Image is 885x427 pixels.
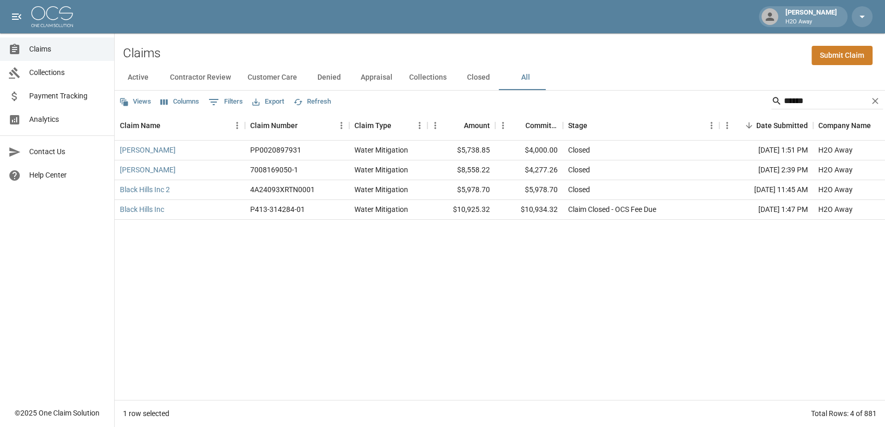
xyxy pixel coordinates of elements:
[771,93,883,111] div: Search
[427,141,495,160] div: $5,738.85
[29,170,106,181] span: Help Center
[704,118,719,133] button: Menu
[719,118,735,133] button: Menu
[29,44,106,55] span: Claims
[250,165,298,175] div: 7008169050-1
[495,180,563,200] div: $5,978.70
[349,111,427,140] div: Claim Type
[427,118,443,133] button: Menu
[719,200,813,220] div: [DATE] 1:47 PM
[587,118,602,133] button: Sort
[427,180,495,200] div: $5,978.70
[31,6,73,27] img: ocs-logo-white-transparent.png
[245,111,349,140] div: Claim Number
[811,408,877,419] div: Total Rows: 4 of 881
[818,184,853,195] div: H2O Away
[6,6,27,27] button: open drawer
[449,118,464,133] button: Sort
[229,118,245,133] button: Menu
[502,65,549,90] button: All
[250,94,287,110] button: Export
[354,145,408,155] div: Water Mitigation
[123,408,169,419] div: 1 row selected
[250,111,298,140] div: Claim Number
[719,141,813,160] div: [DATE] 1:51 PM
[568,204,656,215] div: Claim Closed - OCS Fee Due
[305,65,352,90] button: Denied
[568,184,590,195] div: Closed
[495,200,563,220] div: $10,934.32
[568,145,590,155] div: Closed
[120,145,176,155] a: [PERSON_NAME]
[162,65,239,90] button: Contractor Review
[115,65,885,90] div: dynamic tabs
[511,118,525,133] button: Sort
[427,160,495,180] div: $8,558.22
[867,93,883,109] button: Clear
[568,165,590,175] div: Closed
[29,67,106,78] span: Collections
[742,118,756,133] button: Sort
[206,94,245,110] button: Show filters
[120,165,176,175] a: [PERSON_NAME]
[781,7,841,26] div: [PERSON_NAME]
[495,111,563,140] div: Committed Amount
[158,94,202,110] button: Select columns
[29,91,106,102] span: Payment Tracking
[117,94,154,110] button: Views
[115,65,162,90] button: Active
[250,184,315,195] div: 4A24093XRTN0001
[250,145,301,155] div: PP0020897931
[464,111,490,140] div: Amount
[120,184,170,195] a: Black Hills Inc 2
[563,111,719,140] div: Stage
[391,118,406,133] button: Sort
[785,18,837,27] p: H2O Away
[354,165,408,175] div: Water Mitigation
[495,160,563,180] div: $4,277.26
[818,204,853,215] div: H2O Away
[427,111,495,140] div: Amount
[818,165,853,175] div: H2O Away
[412,118,427,133] button: Menu
[120,111,161,140] div: Claim Name
[818,145,853,155] div: H2O Away
[239,65,305,90] button: Customer Care
[29,114,106,125] span: Analytics
[250,204,305,215] div: P413-314284-01
[15,408,100,418] div: © 2025 One Claim Solution
[334,118,349,133] button: Menu
[401,65,455,90] button: Collections
[29,146,106,157] span: Contact Us
[352,65,401,90] button: Appraisal
[719,160,813,180] div: [DATE] 2:39 PM
[354,111,391,140] div: Claim Type
[427,200,495,220] div: $10,925.32
[120,204,164,215] a: Black Hills Inc
[354,204,408,215] div: Water Mitigation
[115,111,245,140] div: Claim Name
[455,65,502,90] button: Closed
[719,111,813,140] div: Date Submitted
[495,141,563,160] div: $4,000.00
[495,118,511,133] button: Menu
[298,118,312,133] button: Sort
[756,111,808,140] div: Date Submitted
[812,46,872,65] a: Submit Claim
[123,46,161,61] h2: Claims
[525,111,558,140] div: Committed Amount
[568,111,587,140] div: Stage
[719,180,813,200] div: [DATE] 11:45 AM
[161,118,175,133] button: Sort
[291,94,334,110] button: Refresh
[818,111,871,140] div: Company Name
[354,184,408,195] div: Water Mitigation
